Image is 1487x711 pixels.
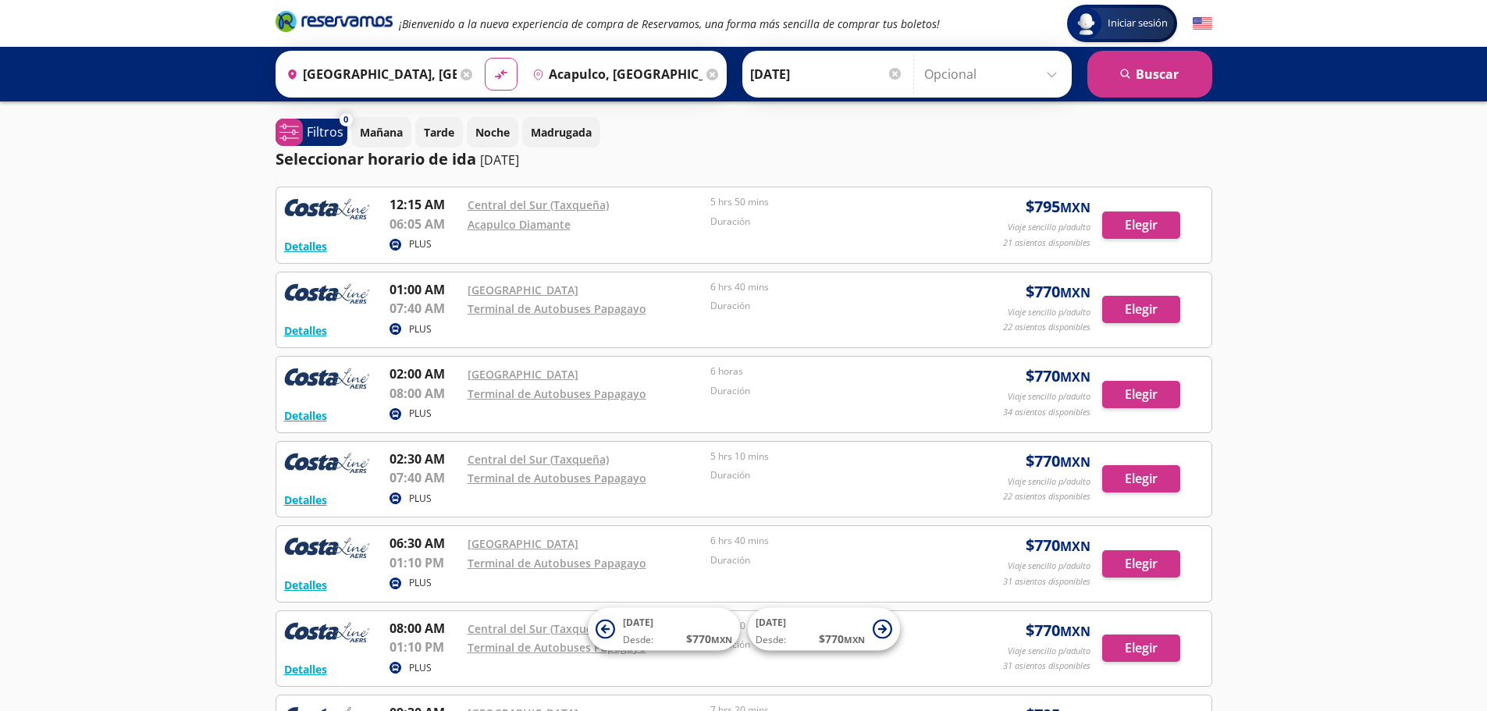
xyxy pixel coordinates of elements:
p: 07:40 AM [390,468,460,487]
p: 31 asientos disponibles [1003,659,1090,673]
button: Elegir [1102,635,1180,662]
a: Central del Sur (Taxqueña) [468,452,609,467]
button: Detalles [284,492,327,508]
p: 02:30 AM [390,450,460,468]
p: PLUS [409,322,432,336]
a: [GEOGRAPHIC_DATA] [468,367,578,382]
a: Terminal de Autobuses Papagayo [468,301,646,316]
p: 01:10 PM [390,638,460,656]
p: Viaje sencillo p/adulto [1008,560,1090,573]
a: Terminal de Autobuses Papagayo [468,471,646,485]
p: Viaje sencillo p/adulto [1008,221,1090,234]
span: [DATE] [756,616,786,629]
p: Noche [475,124,510,140]
p: 21 asientos disponibles [1003,236,1090,250]
small: MXN [1060,623,1090,640]
a: [GEOGRAPHIC_DATA] [468,536,578,551]
span: [DATE] [623,616,653,629]
button: Elegir [1102,381,1180,408]
p: 31 asientos disponibles [1003,575,1090,588]
p: 22 asientos disponibles [1003,490,1090,503]
small: MXN [1060,453,1090,471]
img: RESERVAMOS [284,450,370,481]
a: Central del Sur (Taxqueña) [468,621,609,636]
p: Mañana [360,124,403,140]
span: $ 770 [1026,619,1090,642]
button: [DATE]Desde:$770MXN [748,608,900,651]
img: RESERVAMOS [284,534,370,565]
button: English [1193,14,1212,34]
p: Viaje sencillo p/adulto [1008,645,1090,658]
small: MXN [711,634,732,645]
p: 6 hrs 40 mins [710,534,946,548]
p: 06:05 AM [390,215,460,233]
a: Central del Sur (Taxqueña) [468,197,609,212]
small: MXN [1060,538,1090,555]
span: $ 770 [1026,450,1090,473]
small: MXN [1060,368,1090,386]
p: Madrugada [531,124,592,140]
button: 0Filtros [276,119,347,146]
button: [DATE]Desde:$770MXN [588,608,740,651]
i: Brand Logo [276,9,393,33]
img: RESERVAMOS [284,619,370,650]
img: RESERVAMOS [284,364,370,396]
a: Acapulco Diamante [468,217,571,232]
p: Tarde [424,124,454,140]
input: Buscar Origen [280,55,457,94]
button: Noche [467,117,518,148]
button: Tarde [415,117,463,148]
p: Duración [710,553,946,567]
p: Viaje sencillo p/adulto [1008,306,1090,319]
a: Terminal de Autobuses Papagayo [468,386,646,401]
p: 06:30 AM [390,534,460,553]
p: 01:00 AM [390,280,460,299]
p: Viaje sencillo p/adulto [1008,475,1090,489]
p: Duración [710,299,946,313]
p: PLUS [409,661,432,675]
span: $ 770 [686,631,732,647]
em: ¡Bienvenido a la nueva experiencia de compra de Reservamos, una forma más sencilla de comprar tus... [399,16,940,31]
p: PLUS [409,407,432,421]
small: MXN [1060,199,1090,216]
p: 01:10 PM [390,553,460,572]
button: Mañana [351,117,411,148]
p: 08:00 AM [390,384,460,403]
button: Buscar [1087,51,1212,98]
span: 0 [343,113,348,126]
span: Iniciar sesión [1101,16,1174,31]
small: MXN [1060,284,1090,301]
span: Desde: [623,633,653,647]
img: RESERVAMOS [284,280,370,311]
p: 08:00 AM [390,619,460,638]
p: PLUS [409,492,432,506]
a: Brand Logo [276,9,393,37]
p: 6 hrs 40 mins [710,280,946,294]
span: $ 770 [819,631,865,647]
p: 12:15 AM [390,195,460,214]
p: 6 horas [710,364,946,379]
p: [DATE] [480,151,519,169]
span: $ 770 [1026,364,1090,388]
input: Opcional [924,55,1064,94]
span: $ 795 [1026,195,1090,219]
button: Detalles [284,661,327,677]
img: RESERVAMOS [284,195,370,226]
button: Elegir [1102,465,1180,492]
a: [GEOGRAPHIC_DATA] [468,283,578,297]
span: $ 770 [1026,534,1090,557]
p: 5 hrs 10 mins [710,450,946,464]
p: Duración [710,384,946,398]
button: Elegir [1102,296,1180,323]
p: 34 asientos disponibles [1003,406,1090,419]
input: Buscar Destino [526,55,703,94]
p: Filtros [307,123,343,141]
p: Viaje sencillo p/adulto [1008,390,1090,403]
button: Madrugada [522,117,600,148]
p: PLUS [409,576,432,590]
p: 22 asientos disponibles [1003,321,1090,334]
p: 5 hrs 50 mins [710,195,946,209]
span: $ 770 [1026,280,1090,304]
p: 02:00 AM [390,364,460,383]
p: 07:40 AM [390,299,460,318]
